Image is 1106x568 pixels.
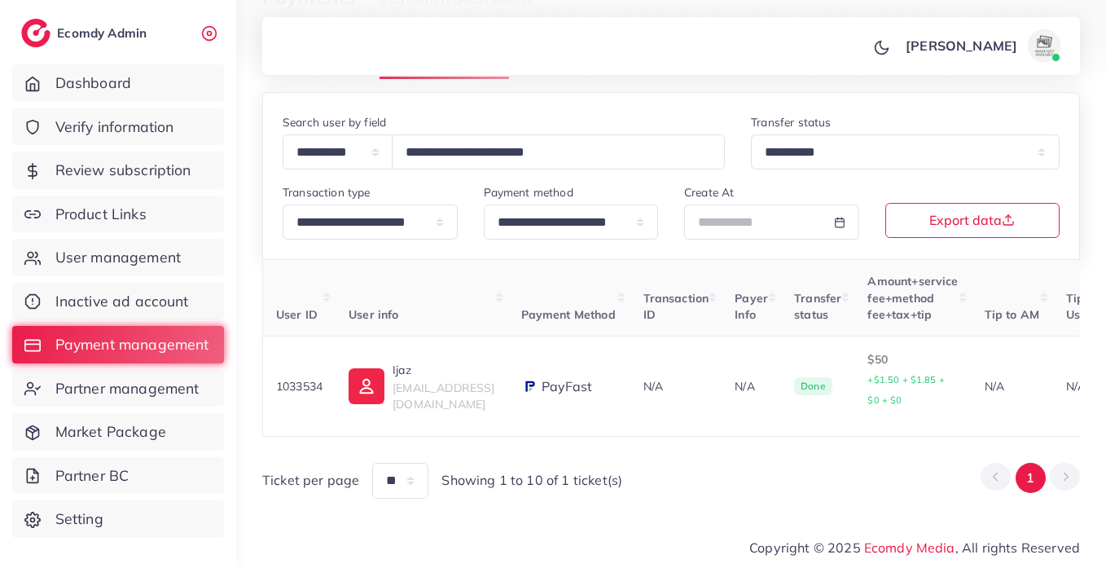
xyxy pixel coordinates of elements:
[57,25,151,41] h2: Ecomdy Admin
[1016,463,1046,493] button: Go to page 1
[12,64,224,102] a: Dashboard
[262,471,359,490] span: Ticket per page
[906,36,1017,55] p: [PERSON_NAME]
[867,350,958,410] p: $50
[794,377,832,395] span: Done
[484,184,573,200] label: Payment method
[684,184,734,200] label: Create At
[735,291,768,322] span: Payer Info
[12,152,224,189] a: Review subscription
[1028,29,1060,62] img: avatar
[897,29,1067,62] a: [PERSON_NAME]avatar
[864,539,955,556] a: Ecomdy Media
[276,307,318,322] span: User ID
[735,376,768,396] p: N/A
[441,471,622,490] span: Showing 1 to 10 of 1 ticket(s)
[929,214,1015,227] span: Export data
[955,538,1080,557] span: , All rights Reserved
[21,19,151,47] a: logoEcomdy Admin
[794,291,841,322] span: Transfer status
[283,184,371,200] label: Transaction type
[751,114,831,130] label: Transfer status
[393,381,494,412] span: [EMAIL_ADDRESS][DOMAIN_NAME]
[1066,291,1102,322] span: Tip by User
[12,283,224,320] a: Inactive ad account
[12,196,224,233] a: Product Links
[12,370,224,407] a: Partner management
[55,465,129,487] span: Partner BC
[349,368,384,404] img: ic-user-info.36bf1079.svg
[55,334,209,355] span: Payment management
[55,421,166,443] span: Market Package
[55,291,189,312] span: Inactive ad account
[349,307,398,322] span: User info
[55,73,131,94] span: Dashboard
[55,378,200,399] span: Partner management
[985,376,1040,396] p: N/A
[55,509,103,530] span: Setting
[542,377,593,396] span: PayFast
[985,307,1039,322] span: Tip to AM
[643,291,709,322] span: Transaction ID
[12,326,224,363] a: Payment management
[55,204,147,225] span: Product Links
[867,274,958,322] span: Amount+service fee+method fee+tax+tip
[521,378,538,394] img: payment
[393,360,494,380] p: Ijaz
[867,374,945,406] small: +$1.50 + $1.85 + $0 + $0
[55,160,191,181] span: Review subscription
[521,307,616,322] span: Payment Method
[12,413,224,451] a: Market Package
[55,117,174,138] span: Verify information
[981,463,1080,493] ul: Pagination
[283,114,386,130] label: Search user by field
[12,457,224,495] a: Partner BC
[276,376,323,396] p: 1033534
[643,379,663,394] span: N/A
[12,239,224,276] a: User management
[21,19,50,47] img: logo
[749,538,1080,557] span: Copyright © 2025
[12,108,224,146] a: Verify information
[55,247,181,268] span: User management
[885,203,1060,238] button: Export data
[12,500,224,538] a: Setting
